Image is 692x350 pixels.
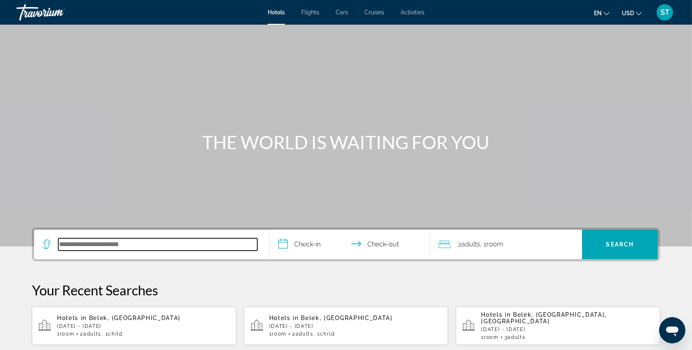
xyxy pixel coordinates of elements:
span: Room [60,331,75,337]
button: Select check in and out date [270,230,430,259]
p: [DATE] - [DATE] [57,323,229,329]
span: Adults [83,331,101,337]
span: 1 [481,334,498,340]
span: Room [272,331,286,337]
input: Search hotel destination [58,238,257,251]
span: 2 [292,331,314,337]
span: Adults [461,240,480,248]
span: ST [660,8,669,16]
a: Hotels [268,9,285,16]
span: 3 [504,334,526,340]
span: , 1 [314,331,335,337]
span: Hotels in [57,315,87,321]
div: Search widget [34,230,658,259]
button: Travelers: 2 adults, 0 children [430,230,582,259]
span: Belek, [GEOGRAPHIC_DATA] [301,315,392,321]
a: Cruises [364,9,384,16]
h1: THE WORLD IS WAITING FOR YOU [192,131,500,153]
span: Hotels in [269,315,299,321]
span: 1 [57,331,74,337]
span: Room [486,240,503,248]
span: Search [606,241,634,248]
span: Room [484,334,499,340]
button: Search [582,230,658,259]
span: Belek, [GEOGRAPHIC_DATA], [GEOGRAPHIC_DATA] [481,311,607,325]
a: Travorium [16,2,99,23]
a: Flights [301,9,319,16]
button: Hotels in Belek, [GEOGRAPHIC_DATA], [GEOGRAPHIC_DATA][DATE] - [DATE]1Room3Adults [456,306,660,345]
span: en [594,10,602,16]
span: USD [622,10,634,16]
span: Adults [507,334,525,340]
button: Change currency [622,7,642,19]
a: Cars [336,9,348,16]
span: Belek, [GEOGRAPHIC_DATA] [89,315,181,321]
button: Hotels in Belek, [GEOGRAPHIC_DATA][DATE] - [DATE]1Room2Adults, 1Child [244,306,448,345]
span: , 1 [480,239,503,250]
button: User Menu [654,4,676,21]
a: Activities [401,9,424,16]
span: Adults [296,331,314,337]
p: [DATE] - [DATE] [269,323,442,329]
span: 1 [269,331,286,337]
span: Child [320,331,335,337]
span: Hotels in [481,311,511,318]
span: 2 [80,331,101,337]
iframe: Кнопка запуска окна обмена сообщениями [659,317,685,343]
button: Change language [594,7,610,19]
span: Child [108,331,122,337]
p: Your Recent Searches [32,282,660,298]
button: Hotels in Belek, [GEOGRAPHIC_DATA][DATE] - [DATE]1Room2Adults, 1Child [32,306,236,345]
span: , 1 [101,331,122,337]
span: 2 [458,239,480,250]
p: [DATE] - [DATE] [481,327,653,332]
